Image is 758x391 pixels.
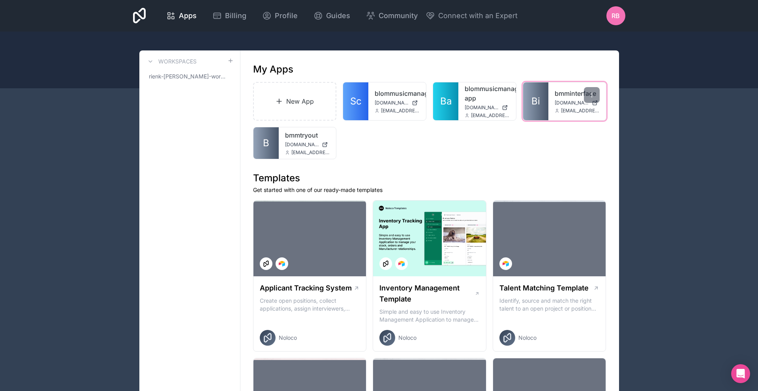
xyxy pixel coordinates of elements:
[531,95,540,108] span: Bi
[260,297,360,313] p: Create open positions, collect applications, assign interviewers, centralise candidate feedback a...
[206,7,253,24] a: Billing
[350,95,362,108] span: Sc
[398,334,417,342] span: Noloco
[426,10,518,21] button: Connect with an Expert
[253,172,606,184] h1: Templates
[256,7,304,24] a: Profile
[253,82,337,121] a: New App
[398,261,405,267] img: Airtable Logo
[307,7,356,24] a: Guides
[146,57,197,66] a: Workspaces
[555,100,589,106] span: [DOMAIN_NAME]
[260,283,352,294] h1: Applicant Tracking System
[375,100,409,106] span: [DOMAIN_NAME]
[263,137,269,149] span: B
[225,10,246,21] span: Billing
[523,82,548,120] a: Bi
[499,283,589,294] h1: Talent Matching Template
[503,261,509,267] img: Airtable Logo
[179,10,197,21] span: Apps
[440,95,452,108] span: Ba
[379,308,480,324] p: Simple and easy to use Inventory Management Application to manage your stock, orders and Manufact...
[555,100,600,106] a: [DOMAIN_NAME]
[285,142,319,148] span: [DOMAIN_NAME]
[253,186,606,194] p: Get started with one of our ready-made templates
[499,297,600,313] p: Identify, source and match the right talent to an open project or position with our Talent Matchi...
[279,261,285,267] img: Airtable Logo
[285,142,330,148] a: [DOMAIN_NAME]
[275,10,298,21] span: Profile
[561,108,600,114] span: [EMAIL_ADDRESS][DOMAIN_NAME]
[160,7,203,24] a: Apps
[146,69,234,84] a: rienk-[PERSON_NAME]-workspace
[379,283,474,305] h1: Inventory Management Template
[465,84,510,103] a: blommusicmanagement-app
[291,149,330,156] span: [EMAIL_ADDRESS][DOMAIN_NAME]
[375,89,420,98] a: blommusicmanagement
[612,11,620,20] span: RB
[279,334,297,342] span: Noloco
[360,7,424,24] a: Community
[518,334,537,342] span: Noloco
[253,63,293,76] h1: My Apps
[326,10,350,21] span: Guides
[285,130,330,140] a: bmmtryout
[253,127,279,159] a: B
[471,112,510,119] span: [EMAIL_ADDRESS][DOMAIN_NAME]
[379,10,418,21] span: Community
[438,10,518,21] span: Connect with an Expert
[465,104,499,111] span: [DOMAIN_NAME]
[381,108,420,114] span: [EMAIL_ADDRESS][DOMAIN_NAME]
[158,58,197,65] h3: Workspaces
[465,104,510,111] a: [DOMAIN_NAME]
[343,82,368,120] a: Sc
[731,364,750,383] div: Open Intercom Messenger
[433,82,458,120] a: Ba
[375,100,420,106] a: [DOMAIN_NAME]
[149,73,227,80] span: rienk-[PERSON_NAME]-workspace
[555,89,600,98] a: bmminterface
